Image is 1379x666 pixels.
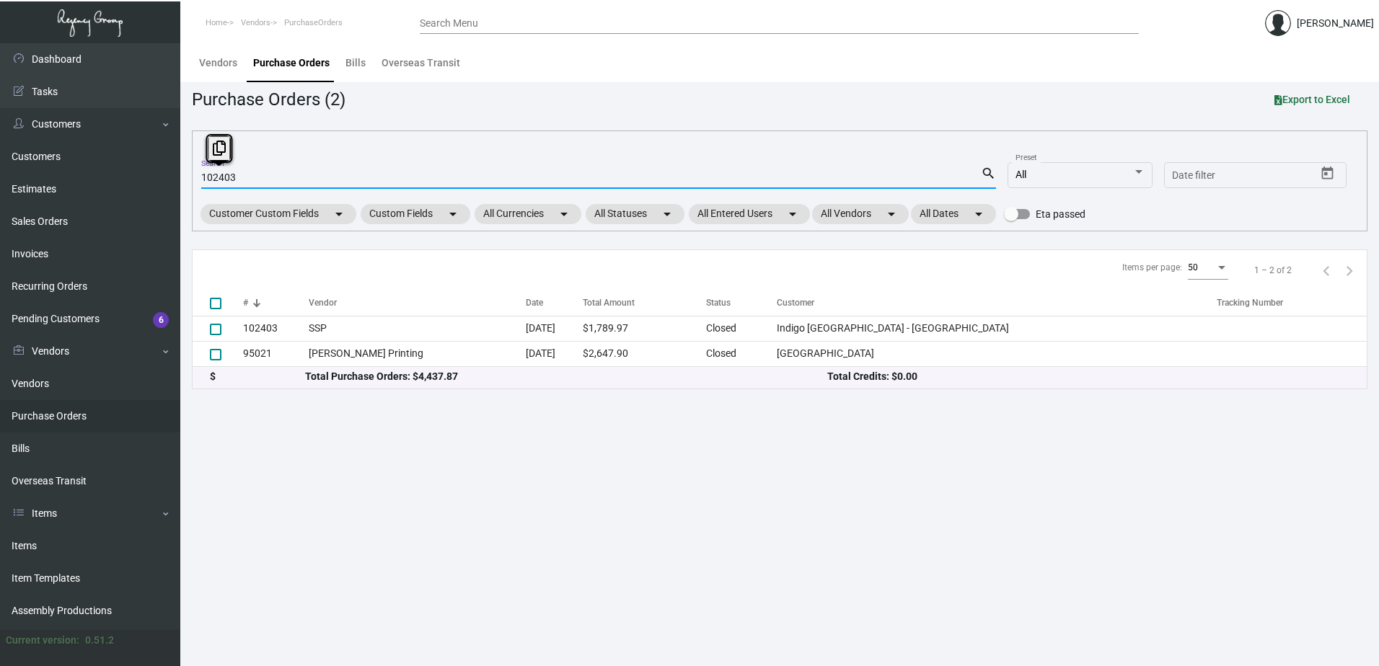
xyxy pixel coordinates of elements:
[241,18,270,27] span: Vendors
[85,633,114,648] div: 0.51.2
[706,296,731,309] div: Status
[1188,263,1228,273] mat-select: Items per page:
[253,55,330,71] div: Purchase Orders
[911,204,996,224] mat-chip: All Dates
[526,296,583,309] div: Date
[526,296,543,309] div: Date
[1036,205,1085,223] span: Eta passed
[583,296,635,309] div: Total Amount
[583,296,705,309] div: Total Amount
[777,296,1217,309] div: Customer
[658,205,676,223] mat-icon: arrow_drop_down
[382,55,460,71] div: Overseas Transit
[689,204,810,224] mat-chip: All Entered Users
[827,369,1349,384] div: Total Credits: $0.00
[970,205,987,223] mat-icon: arrow_drop_down
[192,86,345,112] div: Purchase Orders (2)
[706,296,777,309] div: Status
[706,341,777,366] td: Closed
[361,204,470,224] mat-chip: Custom Fields
[1274,94,1350,105] span: Export to Excel
[1316,162,1339,185] button: Open calendar
[981,165,996,182] mat-icon: search
[309,296,337,309] div: Vendor
[444,205,462,223] mat-icon: arrow_drop_down
[210,369,305,384] div: $
[1229,170,1298,182] input: End date
[586,204,684,224] mat-chip: All Statuses
[526,316,583,341] td: [DATE]
[883,205,900,223] mat-icon: arrow_drop_down
[345,55,366,71] div: Bills
[777,316,1217,341] td: Indigo [GEOGRAPHIC_DATA] - [GEOGRAPHIC_DATA]
[213,141,226,156] i: Copy
[1297,16,1374,31] div: [PERSON_NAME]
[1265,10,1291,36] img: admin@bootstrapmaster.com
[1172,170,1217,182] input: Start date
[475,204,581,224] mat-chip: All Currencies
[583,316,705,341] td: $1,789.97
[526,341,583,366] td: [DATE]
[1315,259,1338,282] button: Previous page
[243,296,309,309] div: #
[284,18,343,27] span: PurchaseOrders
[1263,86,1362,112] button: Export to Excel
[706,316,777,341] td: Closed
[243,296,248,309] div: #
[1188,262,1198,272] span: 50
[309,316,526,341] td: SSP
[243,316,309,341] td: 102403
[555,205,573,223] mat-icon: arrow_drop_down
[777,341,1217,366] td: [GEOGRAPHIC_DATA]
[330,205,348,223] mat-icon: arrow_drop_down
[309,296,526,309] div: Vendor
[1338,259,1361,282] button: Next page
[1122,261,1182,274] div: Items per page:
[1015,169,1026,180] span: All
[1217,296,1367,309] div: Tracking Number
[777,296,814,309] div: Customer
[309,341,526,366] td: [PERSON_NAME] Printing
[305,369,827,384] div: Total Purchase Orders: $4,437.87
[243,341,309,366] td: 95021
[784,205,801,223] mat-icon: arrow_drop_down
[583,341,705,366] td: $2,647.90
[6,633,79,648] div: Current version:
[1254,264,1292,277] div: 1 – 2 of 2
[199,55,237,71] div: Vendors
[206,18,227,27] span: Home
[812,204,909,224] mat-chip: All Vendors
[201,204,356,224] mat-chip: Customer Custom Fields
[1217,296,1283,309] div: Tracking Number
